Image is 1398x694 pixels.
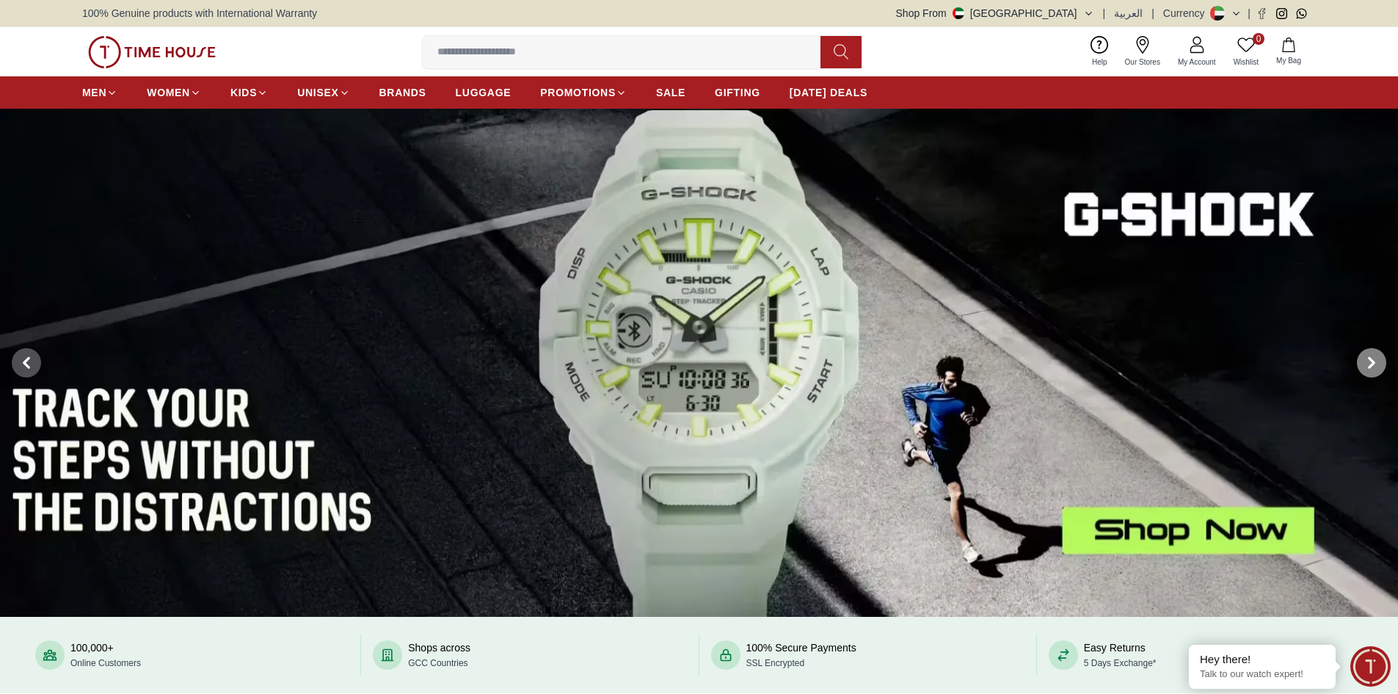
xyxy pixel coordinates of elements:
[1151,6,1154,21] span: |
[408,640,470,670] div: Shops across
[408,658,467,668] span: GCC Countries
[1114,6,1143,21] button: العربية
[1228,57,1264,68] span: Wishlist
[456,79,511,106] a: LUGGAGE
[1253,33,1264,45] span: 0
[1103,6,1106,21] span: |
[1200,652,1325,667] div: Hey there!
[82,79,117,106] a: MEN
[1267,35,1310,69] button: My Bag
[379,79,426,106] a: BRANDS
[790,85,867,100] span: [DATE] DEALS
[656,85,685,100] span: SALE
[656,79,685,106] a: SALE
[230,85,257,100] span: KIDS
[540,79,627,106] a: PROMOTIONS
[379,85,426,100] span: BRANDS
[1276,8,1287,19] a: Instagram
[953,7,964,19] img: United Arab Emirates
[1119,57,1166,68] span: Our Stores
[1296,8,1307,19] a: Whatsapp
[1116,33,1169,71] a: Our Stores
[896,6,1094,21] button: Shop From[GEOGRAPHIC_DATA]
[456,85,511,100] span: LUGGAGE
[540,85,616,100] span: PROMOTIONS
[715,85,760,100] span: GIFTING
[1350,646,1391,687] div: Chat Widget
[147,79,201,106] a: WOMEN
[1248,6,1250,21] span: |
[1086,57,1113,68] span: Help
[82,85,106,100] span: MEN
[1172,57,1222,68] span: My Account
[70,640,141,670] div: 100,000+
[1083,33,1116,71] a: Help
[746,658,805,668] span: SSL Encrypted
[82,6,317,21] span: 100% Genuine products with International Warranty
[1256,8,1267,19] a: Facebook
[1270,55,1307,66] span: My Bag
[1084,658,1157,668] span: 5 Days Exchange*
[70,658,141,668] span: Online Customers
[147,85,190,100] span: WOMEN
[297,79,349,106] a: UNISEX
[1163,6,1211,21] div: Currency
[297,85,338,100] span: UNISEX
[1225,33,1267,71] a: 0Wishlist
[1200,668,1325,681] p: Talk to our watch expert!
[790,79,867,106] a: [DATE] DEALS
[230,79,268,106] a: KIDS
[715,79,760,106] a: GIFTING
[746,640,856,670] div: 100% Secure Payments
[1084,640,1157,670] div: Easy Returns
[88,36,216,68] img: ...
